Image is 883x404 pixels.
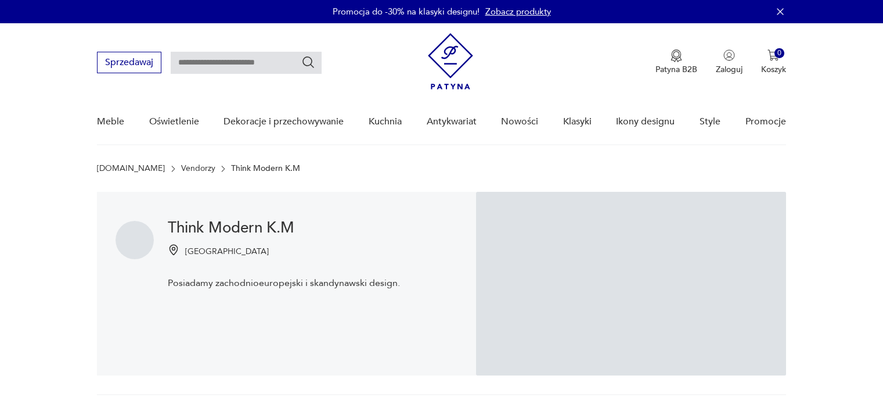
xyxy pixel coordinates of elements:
[97,52,161,73] button: Sprzedawaj
[185,246,269,257] p: [GEOGRAPHIC_DATA]
[168,221,400,235] h1: Think Modern K.M
[97,164,165,173] a: [DOMAIN_NAME]
[428,33,473,90] img: Patyna - sklep z meblami i dekoracjami vintage
[563,99,592,144] a: Klasyki
[485,6,551,17] a: Zobacz produkty
[700,99,720,144] a: Style
[761,49,786,75] button: 0Koszyk
[761,64,786,75] p: Koszyk
[231,164,300,173] p: Think Modern K.M
[723,49,735,61] img: Ikonka użytkownika
[616,99,675,144] a: Ikony designu
[716,49,743,75] button: Zaloguj
[333,6,480,17] p: Promocja do -30% na klasyki designu!
[655,64,697,75] p: Patyna B2B
[427,99,477,144] a: Antykwariat
[655,49,697,75] button: Patyna B2B
[168,277,400,289] p: Posiadamy zachodnioeuropejski i skandynawski design.
[745,99,786,144] a: Promocje
[501,99,538,144] a: Nowości
[671,49,682,62] img: Ikona medalu
[168,244,179,256] img: Ikonka pinezki mapy
[224,99,344,144] a: Dekoracje i przechowywanie
[181,164,215,173] a: Vendorzy
[774,48,784,58] div: 0
[301,55,315,69] button: Szukaj
[149,99,199,144] a: Oświetlenie
[97,59,161,67] a: Sprzedawaj
[655,49,697,75] a: Ikona medaluPatyna B2B
[97,99,124,144] a: Meble
[767,49,779,61] img: Ikona koszyka
[716,64,743,75] p: Zaloguj
[369,99,402,144] a: Kuchnia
